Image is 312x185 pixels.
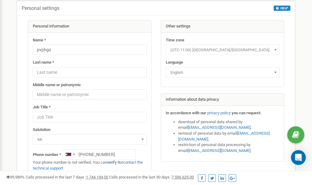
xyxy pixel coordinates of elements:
[168,46,277,54] span: (UTC-11:00) Pacific/Midway
[166,111,206,115] strong: In accordance with our
[33,160,143,170] a: contact the technical support
[26,175,108,179] span: Calls processed in the last 7 days :
[33,67,147,78] input: Last name
[178,131,280,142] li: removal of personal data by email ,
[188,148,250,153] a: [EMAIL_ADDRESS][DOMAIN_NAME]
[33,44,147,55] input: Name
[178,142,280,153] li: restriction of personal data processing by email .
[168,68,277,77] span: English
[33,134,147,145] span: Mr.
[35,135,144,144] span: Mr.
[33,37,46,43] label: Name *
[178,119,280,131] li: download of personal data shared by email ,
[33,127,50,133] label: Salutation
[161,20,284,33] div: Other settings
[207,111,231,115] a: privacy policy
[291,150,306,165] div: Open Intercom Messenger
[107,160,120,165] a: verify it
[172,175,194,179] u: 7 596 625,00
[28,20,151,33] div: Personal information
[33,60,54,65] label: Last name *
[62,149,136,160] input: +1-800-555-55-55
[274,6,290,11] button: HELP
[166,67,280,78] span: English
[109,175,194,179] span: Calls processed in the last 30 days :
[166,60,183,65] label: Language
[166,44,280,55] span: (UTC-11:00) Pacific/Midway
[33,82,81,88] label: Middle name or patronymic
[6,175,25,179] span: 99,989%
[178,131,270,141] a: [EMAIL_ADDRESS][DOMAIN_NAME]
[22,6,59,11] h5: Personal settings
[86,175,108,179] u: 1 744 194,00
[33,104,51,110] label: Job Title *
[33,112,147,122] input: Job Title
[232,111,261,115] strong: you can request:
[33,160,147,171] p: Your phone number is not verified. You can or
[62,149,77,159] div: Telephone country code
[33,152,61,158] label: Phone number *
[188,125,250,130] a: [EMAIL_ADDRESS][DOMAIN_NAME]
[33,89,147,100] input: Middle name or patronymic
[161,94,284,106] div: Information about data privacy
[166,37,184,43] label: Time zone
